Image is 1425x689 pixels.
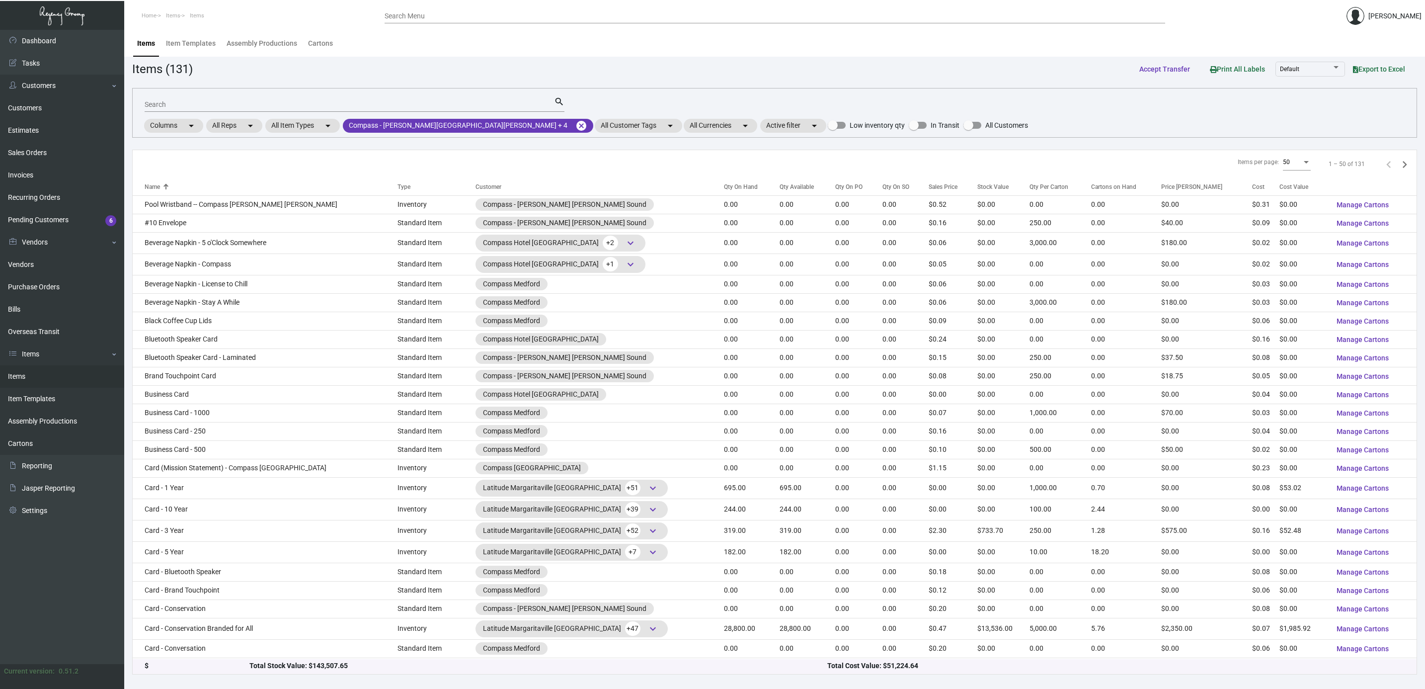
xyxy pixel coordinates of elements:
[575,120,587,132] mat-icon: cancel
[929,254,977,275] td: $0.05
[1329,256,1397,273] button: Manage Cartons
[166,38,216,49] div: Item Templates
[1337,484,1389,492] span: Manage Cartons
[1337,280,1389,288] span: Manage Cartons
[1029,232,1091,254] td: 3,000.00
[1161,275,1252,293] td: $0.00
[1029,367,1091,385] td: 250.00
[929,422,977,440] td: $0.16
[1279,367,1328,385] td: $0.00
[1329,620,1397,638] button: Manage Cartons
[1161,404,1252,422] td: $70.00
[1329,423,1397,440] button: Manage Cartons
[343,119,593,133] mat-chip: Compass - [PERSON_NAME][GEOGRAPHIC_DATA][PERSON_NAME] + 4
[724,367,779,385] td: 0.00
[739,120,751,132] mat-icon: arrow_drop_down
[780,404,836,422] td: 0.00
[137,38,155,49] div: Items
[1381,156,1397,172] button: Previous page
[133,404,397,422] td: Business Card - 1000
[835,348,882,367] td: 0.00
[1091,275,1161,293] td: 0.00
[985,119,1028,131] span: All Customers
[1368,11,1422,21] div: [PERSON_NAME]
[780,348,836,367] td: 0.00
[882,348,929,367] td: 0.00
[977,404,1029,422] td: $0.00
[1161,214,1252,232] td: $40.00
[1337,625,1389,633] span: Manage Cartons
[882,195,929,214] td: 0.00
[780,330,836,348] td: 0.00
[882,293,929,312] td: 0.00
[1161,182,1222,191] div: Price [PERSON_NAME]
[133,195,397,214] td: Pool Wristband -- Compass [PERSON_NAME] [PERSON_NAME]
[554,96,564,108] mat-icon: search
[780,232,836,254] td: 0.00
[1337,645,1389,653] span: Manage Cartons
[145,182,160,191] div: Name
[977,254,1029,275] td: $0.00
[1091,214,1161,232] td: 0.00
[929,195,977,214] td: $0.52
[322,120,334,132] mat-icon: arrow_drop_down
[1161,330,1252,348] td: $0.00
[780,275,836,293] td: 0.00
[1091,348,1161,367] td: 0.00
[780,254,836,275] td: 0.00
[308,38,333,49] div: Cartons
[144,119,203,133] mat-chip: Columns
[1279,232,1328,254] td: $0.00
[1329,543,1397,561] button: Manage Cartons
[1329,386,1397,404] button: Manage Cartons
[1329,441,1397,459] button: Manage Cartons
[133,232,397,254] td: Beverage Napkin - 5 o'Clock Somewhere
[1337,464,1389,472] span: Manage Cartons
[397,254,475,275] td: Standard Item
[835,293,882,312] td: 0.00
[133,214,397,232] td: #10 Envelope
[724,195,779,214] td: 0.00
[133,422,397,440] td: Business Card - 250
[1252,404,1280,422] td: $0.03
[882,404,929,422] td: 0.00
[882,367,929,385] td: 0.00
[724,330,779,348] td: 0.00
[133,367,397,385] td: Brand Touchpoint Card
[1337,372,1389,380] span: Manage Cartons
[1279,348,1328,367] td: $0.00
[1279,293,1328,312] td: $0.00
[1252,367,1280,385] td: $0.05
[929,293,977,312] td: $0.06
[835,404,882,422] td: 0.00
[780,312,836,330] td: 0.00
[882,275,929,293] td: 0.00
[1337,201,1389,209] span: Manage Cartons
[835,422,882,440] td: 0.00
[808,120,820,132] mat-icon: arrow_drop_down
[882,232,929,254] td: 0.00
[835,312,882,330] td: 0.00
[483,352,646,363] div: Compass - [PERSON_NAME] [PERSON_NAME] Sound
[1161,254,1252,275] td: $0.00
[1161,422,1252,440] td: $0.00
[1091,182,1136,191] div: Cartons on Hand
[1029,254,1091,275] td: 0.00
[724,214,779,232] td: 0.00
[1280,66,1299,73] span: Default
[397,312,475,330] td: Standard Item
[780,195,836,214] td: 0.00
[929,385,977,404] td: $0.00
[1397,156,1413,172] button: Next page
[1252,293,1280,312] td: $0.03
[929,312,977,330] td: $0.09
[397,275,475,293] td: Standard Item
[1029,348,1091,367] td: 250.00
[244,120,256,132] mat-icon: arrow_drop_down
[931,119,959,131] span: In Transit
[1252,232,1280,254] td: $0.02
[1337,506,1389,514] span: Manage Cartons
[1329,522,1397,540] button: Manage Cartons
[977,214,1029,232] td: $0.00
[1252,385,1280,404] td: $0.04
